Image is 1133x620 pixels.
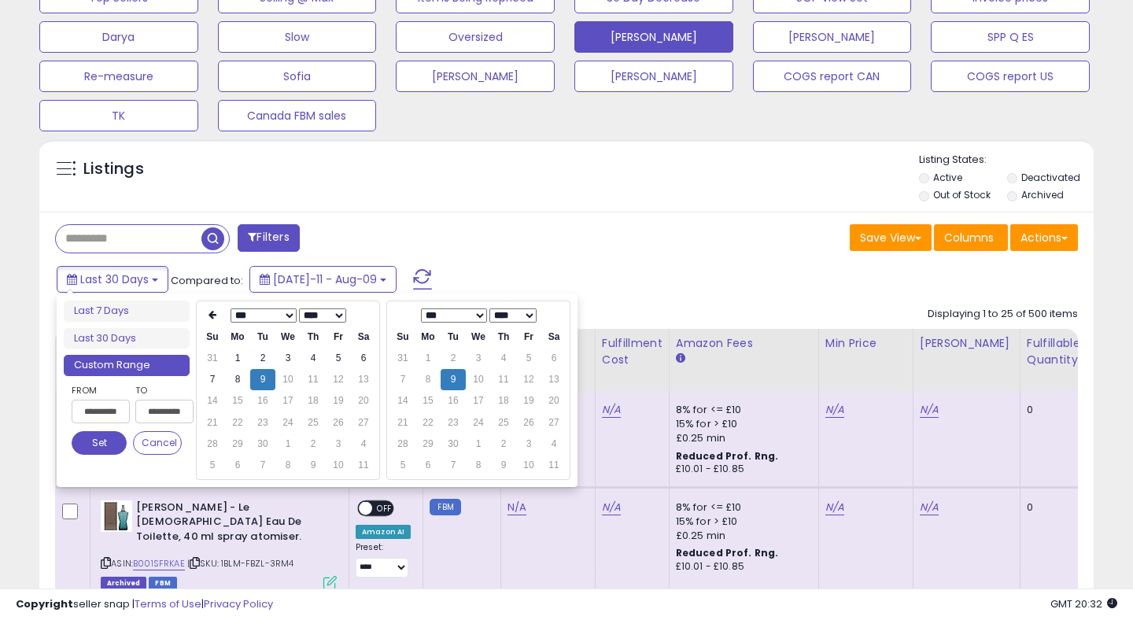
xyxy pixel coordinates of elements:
[390,455,415,476] td: 5
[491,390,516,411] td: 18
[133,431,182,455] button: Cancel
[83,158,144,180] h5: Listings
[250,369,275,390] td: 9
[441,327,466,348] th: Tu
[466,455,491,476] td: 8
[676,529,806,543] div: £0.25 min
[225,327,250,348] th: Mo
[135,382,182,398] label: To
[516,327,541,348] th: Fr
[16,596,73,611] strong: Copyright
[396,61,555,92] button: [PERSON_NAME]
[1010,224,1078,251] button: Actions
[1027,500,1076,515] div: 0
[676,500,806,515] div: 8% for <= £10
[491,434,516,455] td: 2
[541,327,566,348] th: Sa
[372,501,397,515] span: OFF
[64,355,190,376] li: Custom Range
[72,382,127,398] label: From
[204,596,273,611] a: Privacy Policy
[39,100,198,131] button: TK
[944,230,994,245] span: Columns
[541,412,566,434] td: 27
[441,369,466,390] td: 9
[356,542,411,578] div: Preset:
[516,455,541,476] td: 10
[541,348,566,369] td: 6
[225,412,250,434] td: 22
[351,412,376,434] td: 27
[171,273,243,288] span: Compared to:
[326,369,351,390] td: 12
[574,61,733,92] button: [PERSON_NAME]
[920,335,1013,352] div: [PERSON_NAME]
[64,301,190,322] li: Last 7 Days
[225,434,250,455] td: 29
[250,434,275,455] td: 30
[466,369,491,390] td: 10
[351,369,376,390] td: 13
[507,335,589,368] div: Cost (Exc. VAT)
[136,500,327,548] b: [PERSON_NAME] - Le [DEMOGRAPHIC_DATA] Eau De Toilette, 40 ml spray atomiser.
[390,348,415,369] td: 31
[516,390,541,411] td: 19
[1050,596,1117,611] span: 2025-09-9 20:32 GMT
[430,499,460,515] small: FBM
[466,412,491,434] td: 24
[351,390,376,411] td: 20
[825,500,844,515] a: N/A
[16,597,273,612] div: seller snap | |
[250,327,275,348] th: Tu
[390,434,415,455] td: 28
[351,327,376,348] th: Sa
[250,390,275,411] td: 16
[676,463,806,476] div: £10.01 - £10.85
[491,348,516,369] td: 4
[301,369,326,390] td: 11
[351,348,376,369] td: 6
[466,390,491,411] td: 17
[326,348,351,369] td: 5
[250,455,275,476] td: 7
[218,21,377,53] button: Slow
[1027,403,1076,417] div: 0
[931,61,1090,92] button: COGS report US
[326,390,351,411] td: 19
[920,402,939,418] a: N/A
[225,348,250,369] td: 1
[275,327,301,348] th: We
[441,434,466,455] td: 30
[390,412,415,434] td: 21
[275,369,301,390] td: 10
[218,100,377,131] button: Canada FBM sales
[507,500,526,515] a: N/A
[928,307,1078,322] div: Displaying 1 to 25 of 500 items
[301,455,326,476] td: 9
[301,390,326,411] td: 18
[541,369,566,390] td: 13
[933,171,962,184] label: Active
[676,560,806,574] div: £10.01 - £10.85
[275,412,301,434] td: 24
[301,348,326,369] td: 4
[275,348,301,369] td: 3
[516,348,541,369] td: 5
[441,455,466,476] td: 7
[238,224,299,252] button: Filters
[753,21,912,53] button: [PERSON_NAME]
[541,434,566,455] td: 4
[39,21,198,53] button: Darya
[133,557,185,570] a: B001SFRKAE
[933,188,991,201] label: Out of Stock
[415,390,441,411] td: 15
[676,431,806,445] div: £0.25 min
[200,412,225,434] td: 21
[676,417,806,431] div: 15% for > £10
[390,390,415,411] td: 14
[326,327,351,348] th: Fr
[249,266,397,293] button: [DATE]-11 - Aug-09
[326,412,351,434] td: 26
[1027,335,1081,368] div: Fulfillable Quantity
[919,153,1094,168] p: Listing States:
